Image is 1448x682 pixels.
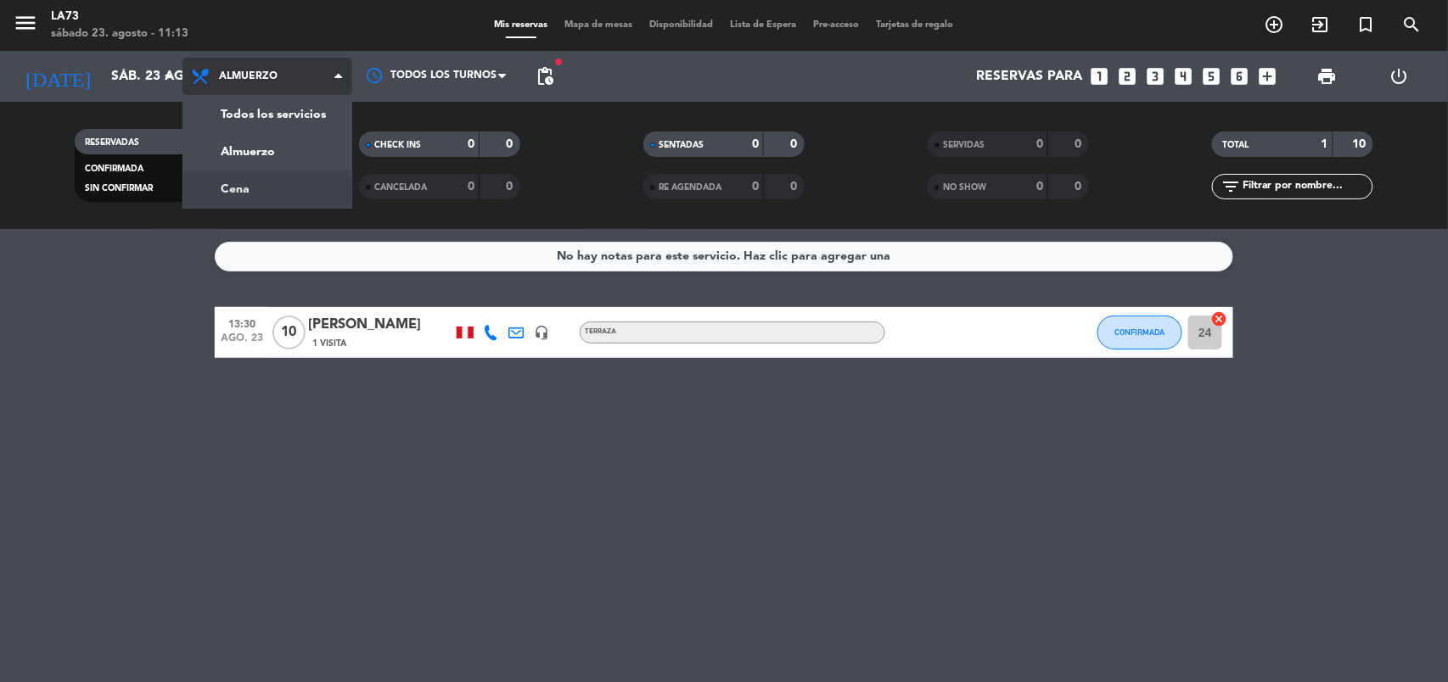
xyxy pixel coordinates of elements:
button: CONFIRMADA [1097,316,1182,349]
div: No hay notas para este servicio. Haz clic para agregar una [558,247,891,266]
strong: 0 [506,181,516,193]
span: Terraza [585,328,616,335]
a: Cena [183,170,351,208]
span: 1 Visita [312,337,346,350]
span: SENTADAS [659,141,704,149]
strong: 0 [791,181,801,193]
span: CANCELADA [374,183,427,192]
button: menu [13,10,38,42]
a: Todos los servicios [183,96,351,133]
span: 13:30 [221,313,263,333]
strong: 10 [1353,138,1370,150]
span: NO SHOW [943,183,986,192]
i: search [1402,14,1423,35]
i: looks_4 [1173,65,1195,87]
strong: 0 [752,181,759,193]
i: exit_to_app [1310,14,1331,35]
span: Almuerzo [219,70,278,82]
strong: 0 [468,181,474,193]
strong: 0 [468,138,474,150]
strong: 0 [791,138,801,150]
i: add_circle_outline [1265,14,1285,35]
span: TOTAL [1222,141,1249,149]
i: looks_3 [1145,65,1167,87]
span: pending_actions [535,66,555,87]
div: LA73 [51,8,188,25]
strong: 1 [1322,138,1328,150]
span: RE AGENDADA [659,183,721,192]
span: RESERVADAS [85,138,139,147]
span: 10 [272,316,306,349]
i: power_settings_new [1389,66,1409,87]
span: SIN CONFIRMAR [85,184,153,193]
span: Reservas para [977,69,1083,85]
span: fiber_manual_record [553,57,564,67]
span: Mis reservas [486,20,557,30]
span: SERVIDAS [943,141,985,149]
i: arrow_drop_down [158,66,178,87]
strong: 0 [752,138,759,150]
i: menu [13,10,38,36]
i: headset_mic [534,325,549,340]
i: cancel [1211,310,1228,327]
i: looks_two [1117,65,1139,87]
i: looks_one [1089,65,1111,87]
i: [DATE] [13,58,103,95]
span: Pre-acceso [805,20,868,30]
span: ago. 23 [221,333,263,352]
div: sábado 23. agosto - 11:13 [51,25,188,42]
span: Tarjetas de regalo [868,20,963,30]
strong: 0 [1075,138,1086,150]
i: looks_5 [1201,65,1223,87]
div: LOG OUT [1363,51,1435,102]
span: CHECK INS [374,141,421,149]
a: Almuerzo [183,133,351,170]
div: [PERSON_NAME] [308,314,452,336]
strong: 0 [1036,138,1043,150]
strong: 0 [1036,181,1043,193]
span: print [1316,66,1337,87]
strong: 0 [1075,181,1086,193]
i: looks_6 [1229,65,1251,87]
i: filter_list [1221,176,1241,197]
input: Filtrar por nombre... [1241,177,1372,196]
span: Mapa de mesas [557,20,642,30]
strong: 0 [506,138,516,150]
span: CONFIRMADA [85,165,143,173]
span: CONFIRMADA [1115,327,1165,337]
i: add_box [1257,65,1279,87]
span: Lista de Espera [722,20,805,30]
span: Disponibilidad [642,20,722,30]
i: turned_in_not [1356,14,1377,35]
